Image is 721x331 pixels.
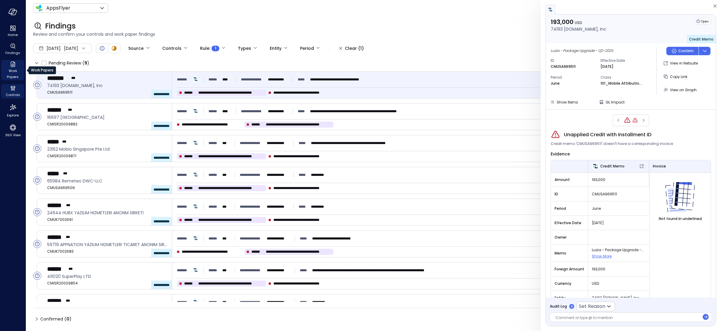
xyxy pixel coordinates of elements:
[659,216,702,222] span: Not found in undefined
[670,74,687,79] span: Copy Link
[592,206,646,212] span: June
[64,316,71,322] div: ( )
[47,209,167,216] span: 24644 HUBX YAZILIM HIZMETLERI ANONM SIRKETI
[592,281,646,287] span: USD
[5,132,21,138] span: 360 View
[632,117,638,123] div: Credit Memo to Invoice Matching
[601,64,613,70] p: [DATE]
[555,266,584,272] span: Foreign Amount
[698,47,710,55] button: dropdown-icon-button
[551,64,576,70] p: CMUSA969511
[5,50,20,56] span: Findings
[592,266,646,272] span: 193,000
[1,84,24,98] div: Controls
[670,87,697,92] span: View on Graph
[606,100,625,105] span: GL Impact
[550,303,567,309] span: Audit Log
[555,234,584,240] span: Owner
[66,316,69,322] span: 0
[662,58,700,68] button: View in Netsuite
[601,80,643,86] p: 101_Mobile Attribution; 299_Other
[45,21,76,31] span: Findings
[345,45,364,52] div: Clear (1)
[1,102,24,119] div: Explore
[662,71,690,82] button: Copy Link
[162,43,181,53] div: Controls
[300,43,314,53] div: Period
[579,303,605,310] p: Set Reason
[47,185,167,191] span: CMUSA969509
[1,122,24,139] div: 360 View
[551,151,570,157] span: Evidence
[555,191,584,197] span: ID
[555,206,584,212] span: Period
[592,191,646,197] span: CMUSA969511
[47,280,167,286] span: CMISR20009854
[47,178,167,184] span: 65984 Remeteo DWC-LLC
[555,250,584,256] span: Memo
[33,208,41,216] div: Open
[33,81,41,89] div: Open
[238,43,251,53] div: Types
[46,5,70,12] p: AppsFlyer
[571,304,573,309] p: 0
[551,74,596,80] span: Period
[564,131,651,138] span: Unapplied Credit with Installment ID
[1,60,24,80] div: Work Papers
[200,43,219,53] div: Rule :
[33,31,714,38] span: Review and confirm your controls and work paper findings
[551,58,596,64] span: ID
[49,58,89,68] span: Pending Review
[270,43,281,53] div: Entity
[33,176,41,185] div: Open
[47,241,167,248] span: 59719 APPNATION YAZILIM HIZMETLERI TICARET ANONIM SIRKETI
[695,18,711,25] div: Open
[592,247,646,253] span: Luzia - Package Upgrade - Q2-2025
[555,281,584,287] span: Currency
[35,5,43,12] img: Icon
[592,220,646,226] span: [DATE]
[111,45,118,52] div: In Progress
[551,18,606,26] p: 193,000
[334,43,369,53] button: Clear (1)
[47,45,61,52] span: [DATE]
[600,163,625,169] span: Credit Memo
[601,58,646,64] span: Effective Date
[547,7,553,13] img: netsuite
[592,254,612,259] span: Show More
[601,74,646,80] span: Class
[6,92,20,98] span: Controls
[128,43,144,53] div: Source
[548,98,580,106] button: Show Items
[84,60,87,66] span: 9
[557,100,578,105] span: Show Items
[47,153,167,159] span: CMISR20009871
[47,273,167,280] span: 49020 SuperPlay LTD
[689,37,713,42] span: Credit Memo
[662,85,699,95] button: View on Graph
[47,248,167,254] span: CMUK7002683
[47,121,167,127] span: CMISR20009882
[8,32,18,38] span: Home
[47,146,167,152] span: 23152 Mobio Singapore Pte Ltd
[551,48,613,53] span: Luzia - Package Upgrade - Q2-2025
[1,24,24,38] div: Home
[575,20,582,25] span: USD
[555,295,584,301] span: Entity
[592,163,599,170] img: Credit Memo
[551,80,560,86] p: June
[29,66,56,74] div: Work Papers
[592,177,645,183] span: 193,000
[215,45,216,51] span: 1
[592,295,646,301] span: 74193 [DOMAIN_NAME], Inc
[666,47,710,55] div: Button group with a nested menu
[555,177,584,183] span: Amount
[551,141,673,147] span: Credit memo 'CMUSA969511' doesn't have a corresponding invoice
[99,45,106,52] div: Open
[47,82,167,89] span: 74193 TheWordLab.co, Inc
[33,113,41,121] div: Open
[597,98,627,106] button: GL Impact
[653,163,666,169] span: Invoice
[7,112,19,118] span: Explore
